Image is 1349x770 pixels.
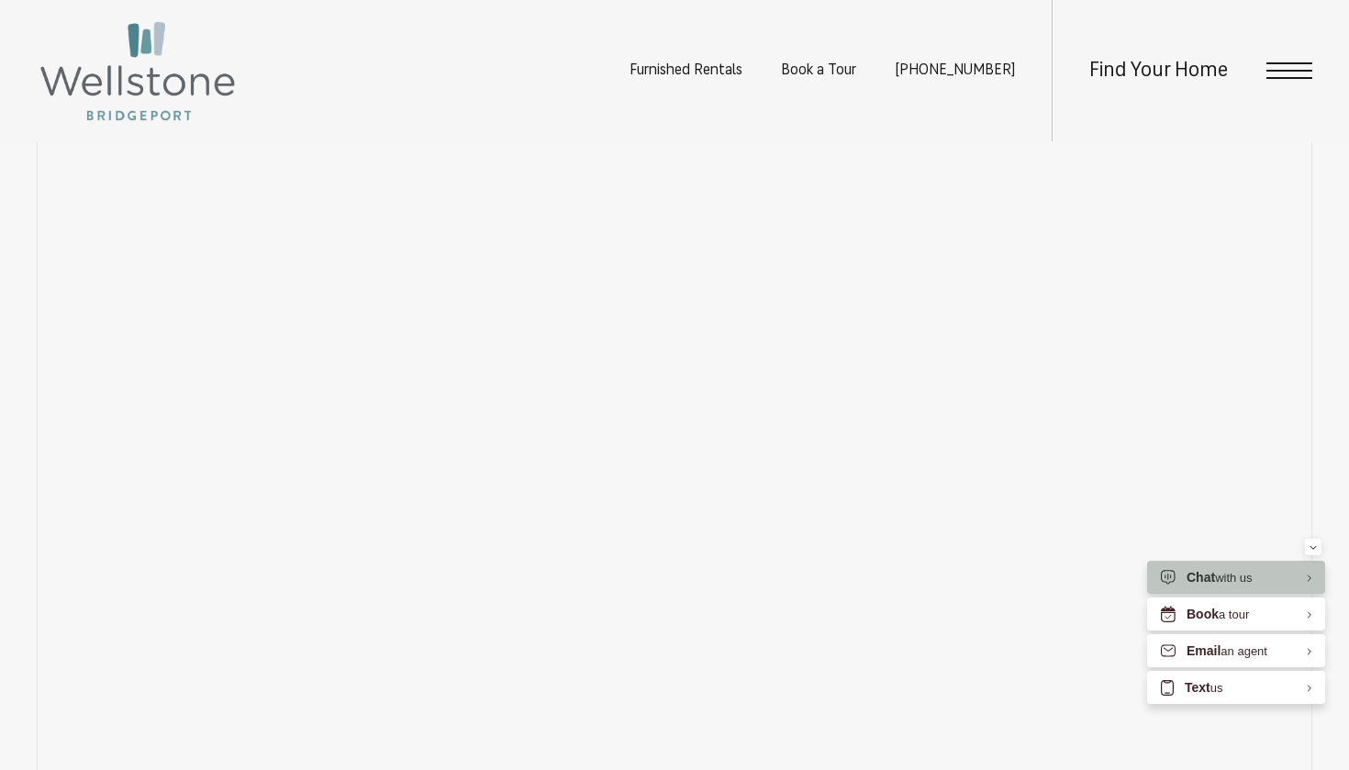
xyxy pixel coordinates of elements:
a: Find Your Home [1089,61,1228,82]
button: Open Menu [1266,62,1312,79]
a: Furnished Rentals [630,63,742,78]
a: Call Us at (253) 642-8681 [895,63,1015,78]
a: Book a Tour [781,63,856,78]
span: [PHONE_NUMBER] [895,63,1015,78]
img: Wellstone [37,18,239,124]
